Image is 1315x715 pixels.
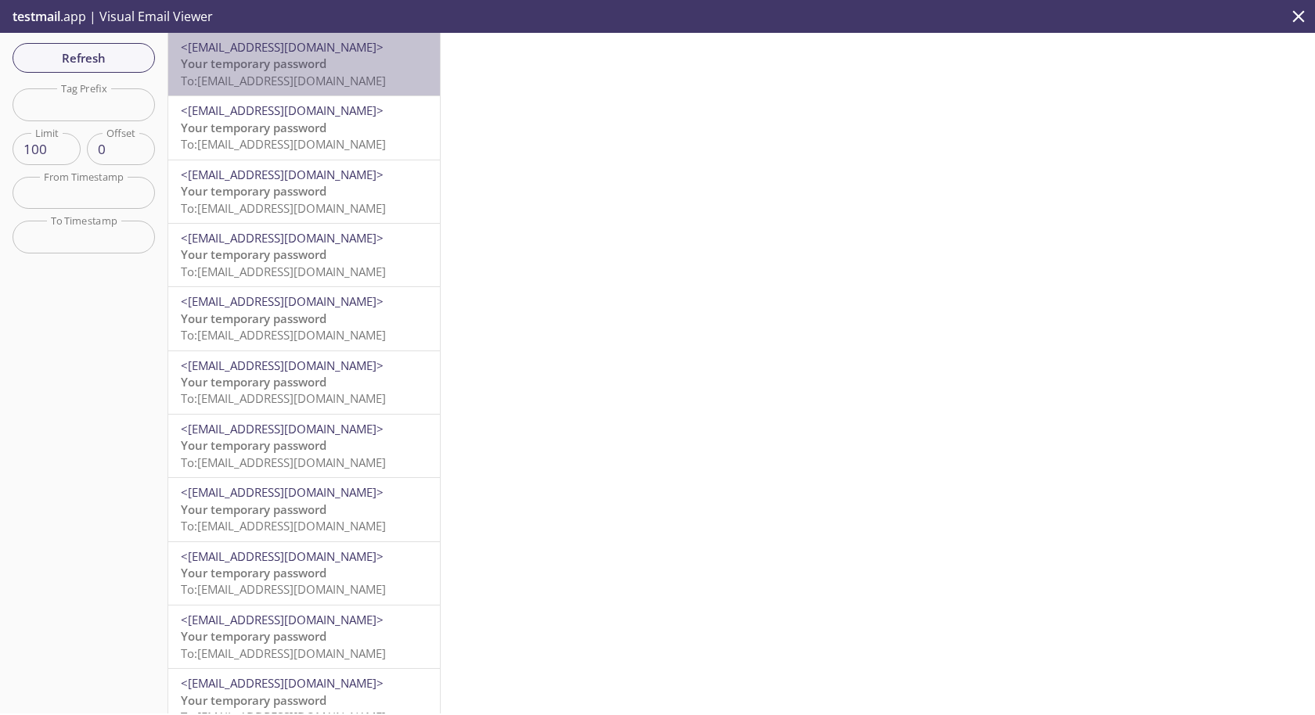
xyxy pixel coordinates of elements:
span: Your temporary password [181,501,326,517]
span: To: [EMAIL_ADDRESS][DOMAIN_NAME] [181,518,386,534]
span: Your temporary password [181,437,326,453]
div: <[EMAIL_ADDRESS][DOMAIN_NAME]>Your temporary passwordTo:[EMAIL_ADDRESS][DOMAIN_NAME] [168,224,440,286]
span: <[EMAIL_ADDRESS][DOMAIN_NAME]> [181,675,384,691]
div: <[EMAIL_ADDRESS][DOMAIN_NAME]>Your temporary passwordTo:[EMAIL_ADDRESS][DOMAIN_NAME] [168,96,440,159]
span: Your temporary password [181,311,326,326]
span: Your temporary password [181,56,326,71]
div: <[EMAIL_ADDRESS][DOMAIN_NAME]>Your temporary passwordTo:[EMAIL_ADDRESS][DOMAIN_NAME] [168,478,440,541]
span: Your temporary password [181,628,326,644]
span: <[EMAIL_ADDRESS][DOMAIN_NAME]> [181,612,384,627]
span: Refresh [25,48,142,68]
span: To: [EMAIL_ADDRESS][DOMAIN_NAME] [181,645,386,661]
span: To: [EMAIL_ADDRESS][DOMAIN_NAME] [181,390,386,406]
div: <[EMAIL_ADDRESS][DOMAIN_NAME]>Your temporary passwordTo:[EMAIL_ADDRESS][DOMAIN_NAME] [168,351,440,414]
span: Your temporary password [181,374,326,390]
span: Your temporary password [181,692,326,708]
span: testmail [13,8,60,25]
span: To: [EMAIL_ADDRESS][DOMAIN_NAME] [181,581,386,597]
div: <[EMAIL_ADDRESS][DOMAIN_NAME]>Your temporary passwordTo:[EMAIL_ADDRESS][DOMAIN_NAME] [168,605,440,668]
span: <[EMAIL_ADDRESS][DOMAIN_NAME]> [181,230,384,246]
span: <[EMAIL_ADDRESS][DOMAIN_NAME]> [181,484,384,500]
span: <[EMAIL_ADDRESS][DOMAIN_NAME]> [181,167,384,182]
span: <[EMAIL_ADDRESS][DOMAIN_NAME]> [181,421,384,437]
span: <[EMAIL_ADDRESS][DOMAIN_NAME]> [181,102,384,118]
div: <[EMAIL_ADDRESS][DOMAIN_NAME]>Your temporary passwordTo:[EMAIL_ADDRESS][DOMAIN_NAME] [168,542,440,605]
span: <[EMAIL_ADDRESS][DOMAIN_NAME]> [181,293,384,309]
span: Your temporary password [181,565,326,580]
span: Your temporary password [181,246,326,262]
span: To: [EMAIL_ADDRESS][DOMAIN_NAME] [181,264,386,279]
span: <[EMAIL_ADDRESS][DOMAIN_NAME]> [181,39,384,55]
div: <[EMAIL_ADDRESS][DOMAIN_NAME]>Your temporary passwordTo:[EMAIL_ADDRESS][DOMAIN_NAME] [168,415,440,477]
span: To: [EMAIL_ADDRESS][DOMAIN_NAME] [181,455,386,470]
span: <[EMAIL_ADDRESS][DOMAIN_NAME]> [181,548,384,564]
span: Your temporary password [181,183,326,199]
button: Refresh [13,43,155,73]
span: <[EMAIL_ADDRESS][DOMAIN_NAME]> [181,357,384,373]
span: Your temporary password [181,120,326,135]
span: To: [EMAIL_ADDRESS][DOMAIN_NAME] [181,73,386,88]
span: To: [EMAIL_ADDRESS][DOMAIN_NAME] [181,327,386,343]
div: <[EMAIL_ADDRESS][DOMAIN_NAME]>Your temporary passwordTo:[EMAIL_ADDRESS][DOMAIN_NAME] [168,160,440,223]
span: To: [EMAIL_ADDRESS][DOMAIN_NAME] [181,200,386,216]
div: <[EMAIL_ADDRESS][DOMAIN_NAME]>Your temporary passwordTo:[EMAIL_ADDRESS][DOMAIN_NAME] [168,287,440,350]
div: <[EMAIL_ADDRESS][DOMAIN_NAME]>Your temporary passwordTo:[EMAIL_ADDRESS][DOMAIN_NAME] [168,33,440,95]
span: To: [EMAIL_ADDRESS][DOMAIN_NAME] [181,136,386,152]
